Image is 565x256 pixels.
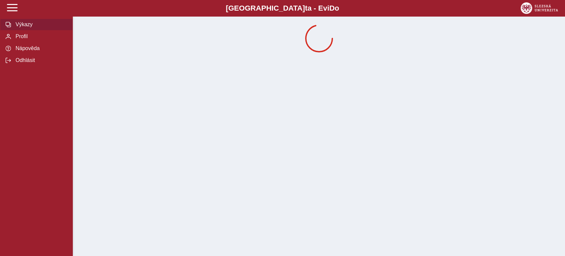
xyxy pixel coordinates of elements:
img: logo_web_su.png [521,2,558,14]
span: D [329,4,335,12]
span: Odhlásit [14,57,67,63]
span: t [305,4,307,12]
span: Profil [14,33,67,39]
span: Výkazy [14,22,67,28]
b: [GEOGRAPHIC_DATA] a - Evi [20,4,545,13]
span: Nápověda [14,45,67,51]
span: o [335,4,339,12]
